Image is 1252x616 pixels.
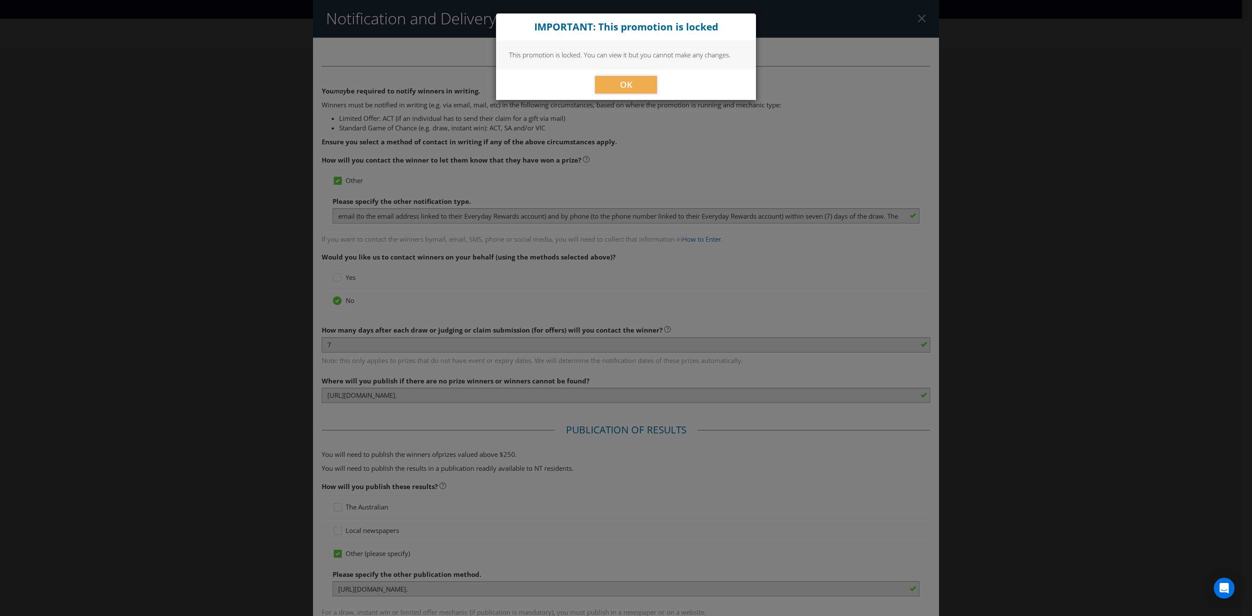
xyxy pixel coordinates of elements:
[620,79,633,90] span: OK
[1214,578,1235,599] div: Open Intercom Messenger
[496,13,756,40] div: Close
[496,40,756,69] div: This promotion is locked. You can view it but you cannot make any changes.
[595,76,657,93] button: OK
[534,20,718,33] strong: IMPORTANT: This promotion is locked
